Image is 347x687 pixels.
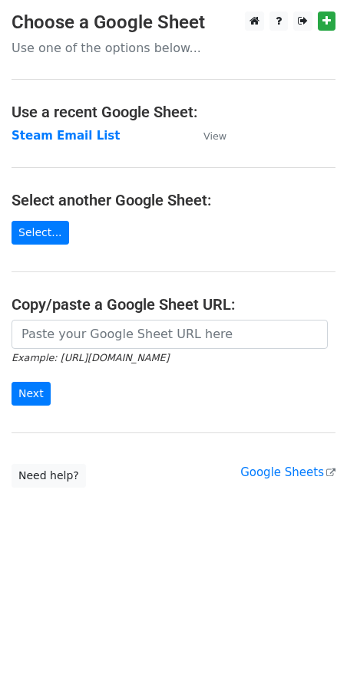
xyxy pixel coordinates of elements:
[240,465,335,479] a: Google Sheets
[12,40,335,56] p: Use one of the options below...
[12,295,335,314] h4: Copy/paste a Google Sheet URL:
[12,320,328,349] input: Paste your Google Sheet URL here
[12,191,335,209] h4: Select another Google Sheet:
[12,221,69,245] a: Select...
[12,464,86,488] a: Need help?
[12,129,120,143] a: Steam Email List
[12,382,51,406] input: Next
[12,12,335,34] h3: Choose a Google Sheet
[188,129,226,143] a: View
[203,130,226,142] small: View
[12,103,335,121] h4: Use a recent Google Sheet:
[12,352,169,363] small: Example: [URL][DOMAIN_NAME]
